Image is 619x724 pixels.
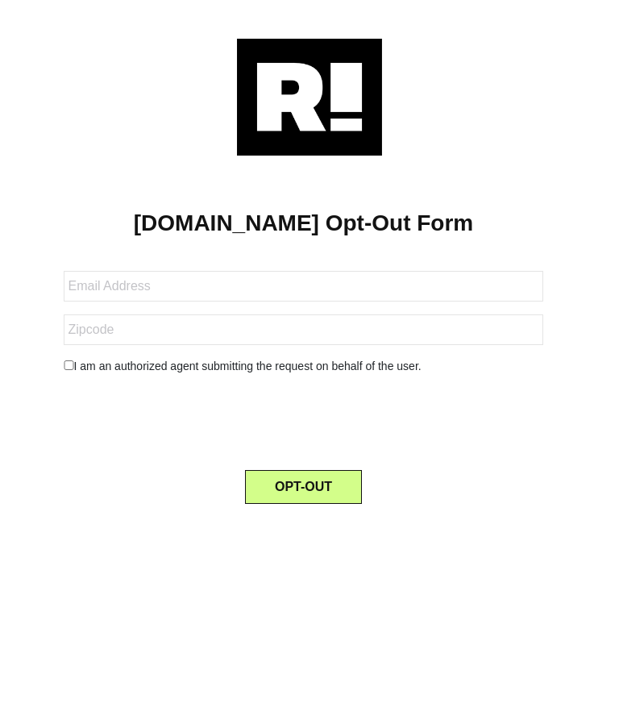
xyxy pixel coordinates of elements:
div: I am an authorized agent submitting the request on behalf of the user. [52,358,556,375]
input: Email Address [64,271,544,302]
button: OPT-OUT [245,470,362,504]
img: Retention.com [237,39,382,156]
h1: [DOMAIN_NAME] Opt-Out Form [24,210,583,237]
iframe: reCAPTCHA [181,388,426,451]
input: Zipcode [64,314,544,345]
